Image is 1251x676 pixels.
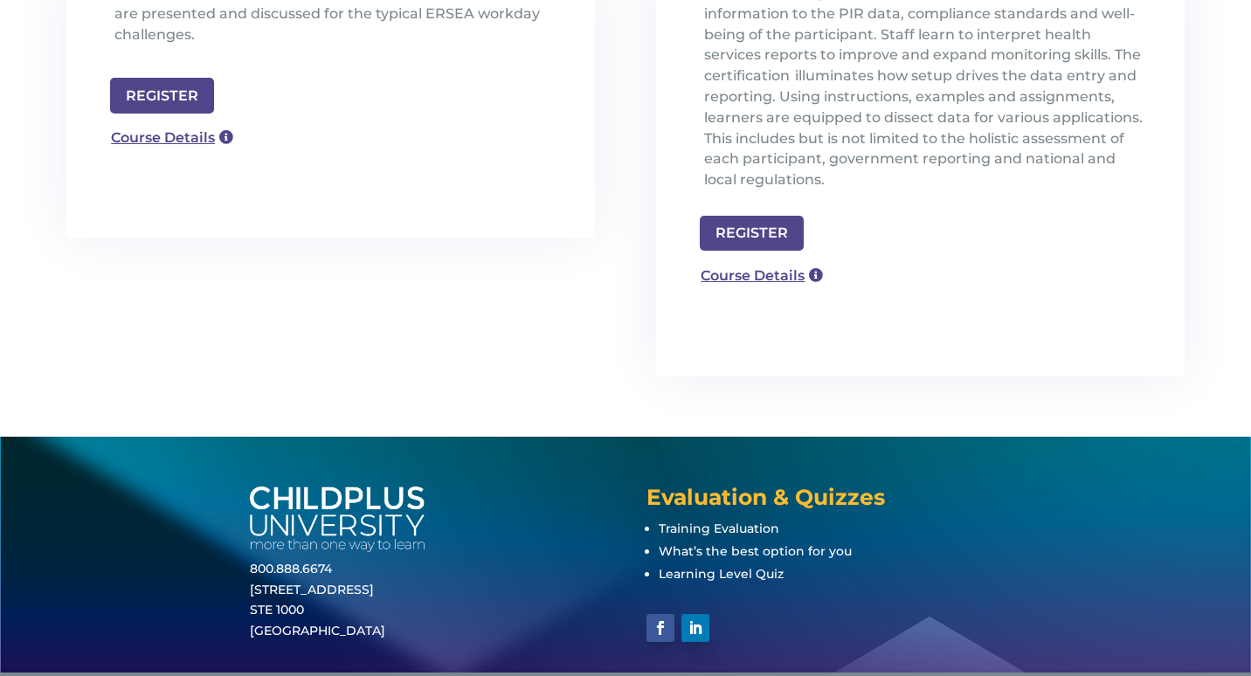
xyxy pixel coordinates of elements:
[646,486,1001,517] h4: Evaluation & Quizzes
[110,78,214,114] a: REGISTER
[659,521,779,536] a: Training Evaluation
[659,566,784,582] a: Learning Level Quiz
[700,216,804,252] a: REGISTER
[101,122,243,155] a: Course Details
[691,259,833,292] a: Course Details
[646,614,674,642] a: Follow on Facebook
[659,543,852,559] a: What’s the best option for you
[250,561,332,576] a: 800.888.6674
[250,486,425,552] img: white-cpu-wordmark
[250,582,385,639] a: [STREET_ADDRESS]STE 1000[GEOGRAPHIC_DATA]
[681,614,709,642] a: Follow on LinkedIn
